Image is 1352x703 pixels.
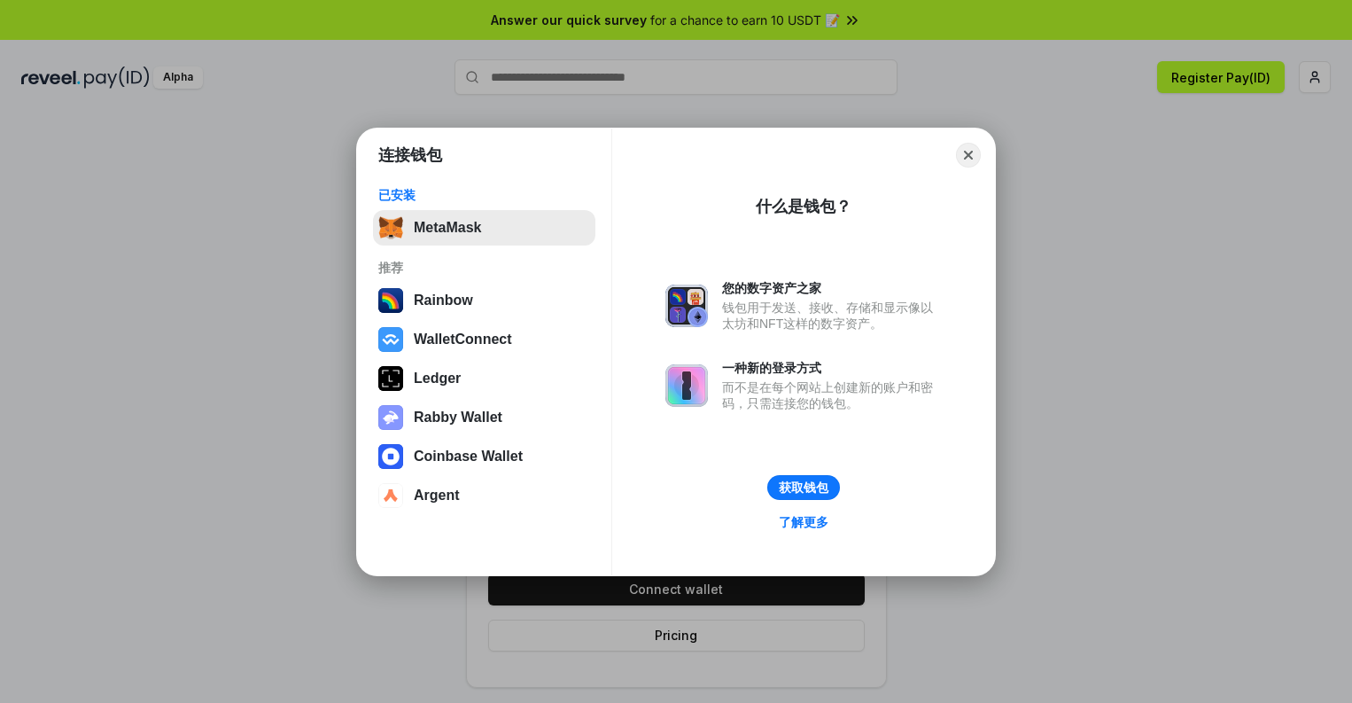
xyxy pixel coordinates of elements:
img: svg+xml,%3Csvg%20width%3D%2228%22%20height%3D%2228%22%20viewBox%3D%220%200%2028%2028%22%20fill%3D... [378,483,403,508]
div: 推荐 [378,260,590,276]
div: 什么是钱包？ [756,196,851,217]
div: Rainbow [414,293,473,309]
div: WalletConnect [414,332,512,348]
button: Argent [373,478,595,513]
img: svg+xml,%3Csvg%20xmlns%3D%22http%3A%2F%2Fwww.w3.org%2F2000%2Fsvg%22%20fill%3D%22none%22%20viewBox... [665,285,708,327]
h1: 连接钱包 [378,145,442,166]
div: 了解更多 [779,514,828,530]
img: svg+xml,%3Csvg%20width%3D%22120%22%20height%3D%22120%22%20viewBox%3D%220%200%20120%20120%22%20fil... [378,288,403,313]
button: MetaMask [373,210,595,246]
button: WalletConnect [373,322,595,357]
img: svg+xml,%3Csvg%20fill%3D%22none%22%20height%3D%2233%22%20viewBox%3D%220%200%2035%2033%22%20width%... [378,215,403,240]
div: 获取钱包 [779,480,828,496]
img: svg+xml,%3Csvg%20xmlns%3D%22http%3A%2F%2Fwww.w3.org%2F2000%2Fsvg%22%20width%3D%2228%22%20height%3... [378,366,403,391]
img: svg+xml,%3Csvg%20width%3D%2228%22%20height%3D%2228%22%20viewBox%3D%220%200%2028%2028%22%20fill%3D... [378,327,403,352]
button: Ledger [373,361,595,396]
button: Close [956,143,981,168]
button: Coinbase Wallet [373,439,595,474]
div: 您的数字资产之家 [722,280,942,296]
button: Rainbow [373,283,595,318]
div: 一种新的登录方式 [722,360,942,376]
div: 而不是在每个网站上创建新的账户和密码，只需连接您的钱包。 [722,379,942,411]
div: MetaMask [414,220,481,236]
button: Rabby Wallet [373,400,595,435]
a: 了解更多 [768,511,839,534]
img: svg+xml,%3Csvg%20xmlns%3D%22http%3A%2F%2Fwww.w3.org%2F2000%2Fsvg%22%20fill%3D%22none%22%20viewBox... [378,405,403,430]
div: Ledger [414,371,461,387]
div: 钱包用于发送、接收、存储和显示像以太坊和NFT这样的数字资产。 [722,300,942,332]
img: svg+xml,%3Csvg%20width%3D%2228%22%20height%3D%2228%22%20viewBox%3D%220%200%2028%2028%22%20fill%3D... [378,444,403,469]
div: Rabby Wallet [414,410,502,426]
div: 已安装 [378,187,590,203]
div: Argent [414,488,460,504]
button: 获取钱包 [767,475,840,500]
img: svg+xml,%3Csvg%20xmlns%3D%22http%3A%2F%2Fwww.w3.org%2F2000%2Fsvg%22%20fill%3D%22none%22%20viewBox... [665,364,708,407]
div: Coinbase Wallet [414,449,523,465]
